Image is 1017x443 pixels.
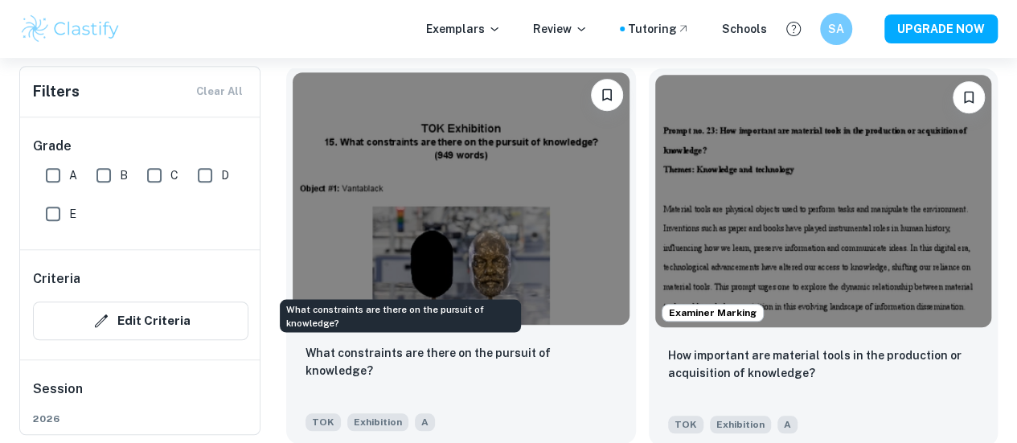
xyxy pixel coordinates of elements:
p: How important are material tools in the production or acquisition of knowledge? [668,347,979,382]
span: 2026 [33,412,248,426]
img: TOK Exhibition example thumbnail: What constraints are there on the pursui [293,72,629,325]
button: Help and Feedback [780,15,807,43]
button: Edit Criteria [33,301,248,340]
span: C [170,166,178,184]
span: B [120,166,128,184]
p: What constraints are there on the pursuit of knowledge? [306,344,617,379]
span: A [415,413,435,431]
button: Bookmark [953,81,985,113]
button: UPGRADE NOW [884,14,998,43]
button: Bookmark [591,79,623,111]
a: Schools [722,20,767,38]
a: Tutoring [628,20,690,38]
img: Clastify logo [19,13,121,45]
h6: Criteria [33,269,80,289]
span: Examiner Marking [662,306,763,320]
span: A [777,416,798,433]
span: TOK [668,416,703,433]
span: D [221,166,229,184]
span: Exhibition [710,416,771,433]
div: What constraints are there on the pursuit of knowledge? [280,299,521,332]
span: TOK [306,413,341,431]
span: A [69,166,77,184]
p: Exemplars [426,20,501,38]
p: Review [533,20,588,38]
h6: SA [827,20,846,38]
span: E [69,205,76,223]
button: SA [820,13,852,45]
span: Exhibition [347,413,408,431]
h6: Filters [33,80,80,103]
h6: Grade [33,137,248,156]
h6: Session [33,379,248,412]
img: TOK Exhibition example thumbnail: How important are material tools in the [655,75,992,327]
